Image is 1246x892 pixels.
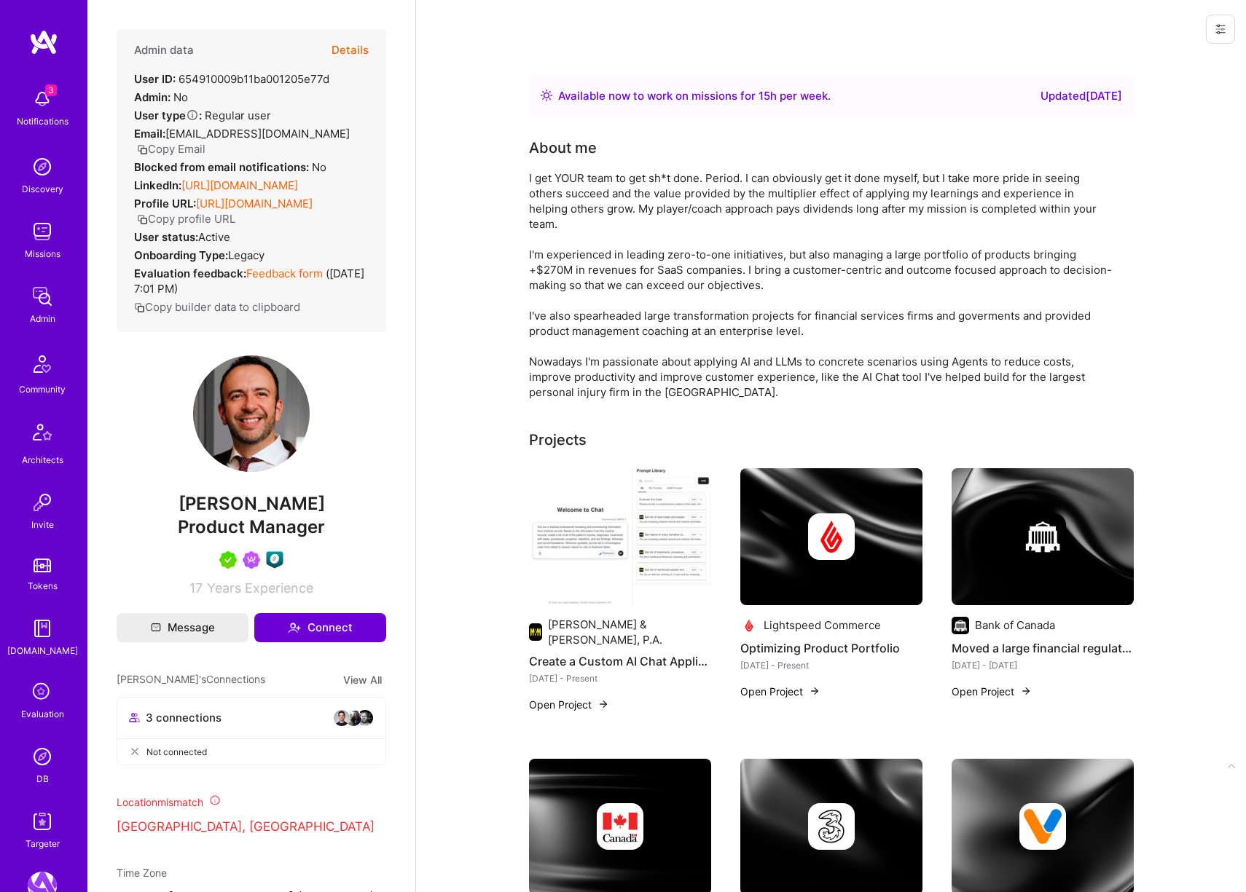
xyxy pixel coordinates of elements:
[117,697,386,765] button: 3 connectionsavataravataravatarNot connected
[137,214,148,225] i: icon Copy
[129,712,140,723] i: icon Collaborator
[21,706,64,722] div: Evaluation
[36,771,49,786] div: DB
[134,108,202,122] strong: User type :
[548,617,711,647] div: [PERSON_NAME] & [PERSON_NAME], P.A.
[529,137,597,159] div: About me
[333,709,350,727] img: avatar
[117,867,167,879] span: Time Zone
[28,488,57,517] img: Invite
[129,746,141,757] i: icon CloseGray
[181,178,298,192] a: [URL][DOMAIN_NAME]
[597,698,609,710] img: arrow-right
[541,90,552,101] img: Availability
[134,127,165,141] strong: Email:
[25,246,60,261] div: Missions
[246,267,323,280] a: Feedback form
[117,818,386,836] p: [GEOGRAPHIC_DATA], [GEOGRAPHIC_DATA]
[134,44,194,57] h4: Admin data
[26,836,60,851] div: Targeter
[189,580,203,596] span: 17
[228,248,265,262] span: legacy
[134,108,271,123] div: Regular user
[137,211,235,226] button: Copy profile URL
[808,803,855,850] img: Company logo
[28,578,58,593] div: Tokens
[30,311,55,326] div: Admin
[952,639,1134,658] h4: Moved a large financial regulator to a Product Management model of delivery
[17,114,68,129] div: Notifications
[117,613,248,642] button: Message
[117,671,265,688] span: [PERSON_NAME]'s Connections
[740,684,820,699] button: Open Project
[529,623,542,641] img: Company logo
[288,621,301,634] i: icon Connect
[134,197,196,210] strong: Profile URL:
[28,282,57,311] img: admin teamwork
[243,551,260,569] img: Been on Mission
[952,617,969,634] img: Company logo
[1020,685,1032,697] img: arrow-right
[266,551,283,569] img: Fintech guild
[178,516,325,537] span: Product Manager
[134,230,198,244] strong: User status:
[29,29,58,55] img: logo
[332,29,369,71] button: Details
[134,302,145,313] i: icon Copy
[529,671,711,686] div: [DATE] - Present
[7,643,78,658] div: [DOMAIN_NAME]
[134,267,246,280] strong: Evaluation feedback:
[764,617,881,633] div: Lightspeed Commerce
[28,152,57,181] img: discovery
[529,652,711,671] h4: Create a Custom AI Chat Application for Legal Teams
[137,141,205,157] button: Copy Email
[137,144,148,155] i: icon Copy
[28,742,57,771] img: Admin Search
[146,710,222,725] span: 3 connections
[356,709,374,727] img: avatar
[28,217,57,246] img: teamwork
[975,617,1055,633] div: Bank of Canada
[134,71,329,87] div: 654910009b11ba001205e77d
[134,160,312,174] strong: Blocked from email notifications:
[1041,87,1122,105] div: Updated [DATE]
[28,807,57,836] img: Skill Targeter
[28,84,57,114] img: bell
[345,709,362,727] img: avatar
[529,697,609,712] button: Open Project
[339,671,386,688] button: View All
[740,468,922,605] img: cover
[952,658,1134,673] div: [DATE] - [DATE]
[28,614,57,643] img: guide book
[196,197,313,210] a: [URL][DOMAIN_NAME]
[134,90,171,104] strong: Admin:
[134,299,300,315] button: Copy builder data to clipboard
[19,382,66,397] div: Community
[952,684,1032,699] button: Open Project
[759,89,770,103] span: 15
[45,84,57,96] span: 3
[134,90,188,105] div: No
[808,513,855,560] img: Company logo
[134,72,176,86] strong: User ID:
[151,623,161,633] i: icon Mail
[134,248,228,262] strong: Onboarding Type:
[254,613,386,642] button: Connect
[529,468,711,605] img: Create a Custom AI Chat Application for Legal Teams
[529,429,587,451] div: Projects
[740,639,922,658] h4: Optimizing Product Portfolio
[117,794,386,810] div: Location mismatch
[207,580,313,596] span: Years Experience
[134,159,326,175] div: No
[25,347,60,382] img: Community
[34,559,51,572] img: tokens
[1019,513,1066,560] img: Company logo
[28,679,56,706] i: icon SelectionTeam
[952,468,1134,605] img: cover
[1019,803,1066,850] img: Company logo
[117,493,386,515] span: [PERSON_NAME]
[25,417,60,452] img: Architects
[219,551,237,569] img: A.Teamer in Residence
[146,744,207,759] span: Not connected
[597,803,643,850] img: Company logo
